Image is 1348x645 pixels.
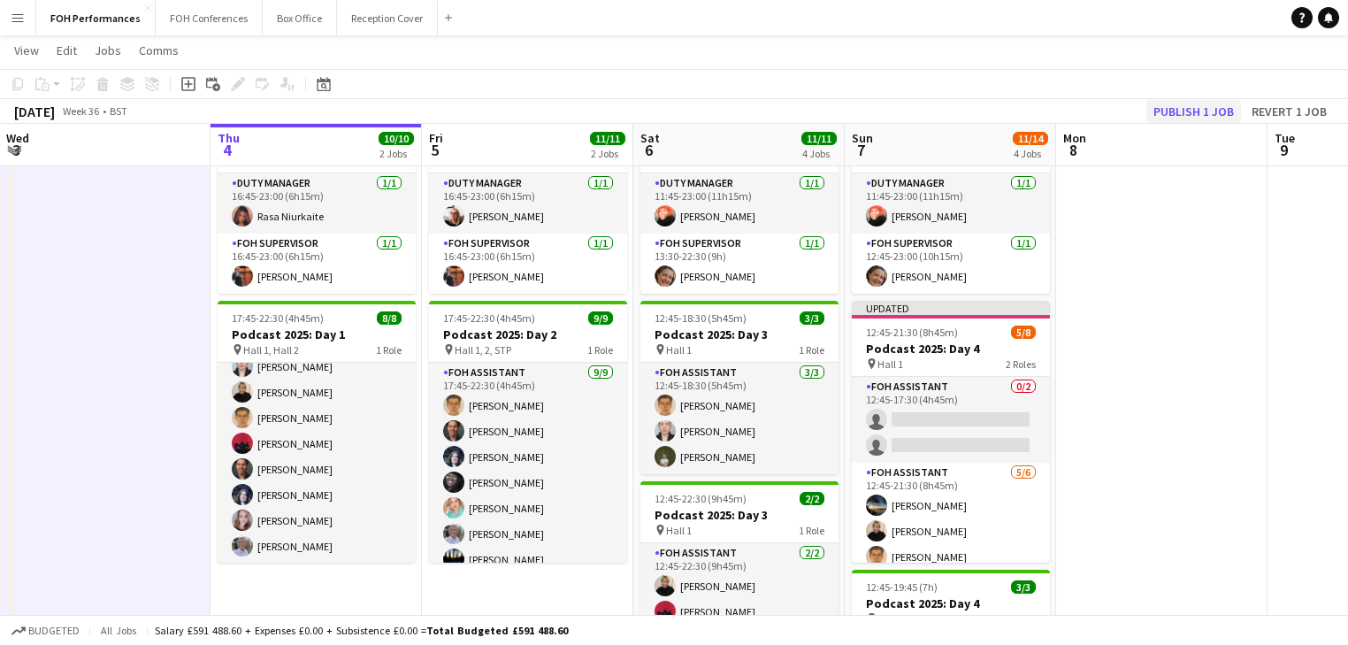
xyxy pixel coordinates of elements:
[218,173,416,234] app-card-role: Duty Manager1/116:45-23:00 (6h15m)Rasa Niurkaite
[1006,357,1036,371] span: 2 Roles
[640,326,839,342] h3: Podcast 2025: Day 3
[218,326,416,342] h3: Podcast 2025: Day 1
[97,624,140,637] span: All jobs
[218,234,416,294] app-card-role: FOH Supervisor1/116:45-23:00 (6h15m)[PERSON_NAME]
[799,524,824,537] span: 1 Role
[218,301,416,563] app-job-card: 17:45-22:30 (4h45m)8/8Podcast 2025: Day 1 Hall 1, Hall 21 RoleFOH Assistant8/817:45-22:30 (4h45m)...
[800,492,824,505] span: 2/2
[640,130,660,146] span: Sat
[800,311,824,325] span: 3/3
[429,173,627,234] app-card-role: Duty Manager1/116:45-23:00 (6h15m)[PERSON_NAME]
[243,343,299,357] span: Hall 1, Hall 2
[58,104,103,118] span: Week 36
[1245,100,1334,123] button: Revert 1 job
[14,42,39,58] span: View
[156,1,263,35] button: FOH Conferences
[6,130,29,146] span: Wed
[429,130,443,146] span: Fri
[666,343,692,357] span: Hall 1
[155,624,568,637] div: Salary £591 488.60 + Expenses £0.00 + Subsistence £0.00 =
[443,311,535,325] span: 17:45-22:30 (4h45m)
[799,343,824,357] span: 1 Role
[218,130,240,146] span: Thu
[1275,130,1295,146] span: Tue
[1013,132,1048,145] span: 11/14
[429,301,627,563] app-job-card: 17:45-22:30 (4h45m)9/9Podcast 2025: Day 2 Hall 1, 2, STP1 RoleFOH Assistant9/917:45-22:30 (4h45m)...
[14,103,55,120] div: [DATE]
[852,301,1050,315] div: Updated
[852,234,1050,294] app-card-role: FOH Supervisor1/112:45-23:00 (10h15m)[PERSON_NAME]
[655,311,747,325] span: 12:45-18:30 (5h45m)
[877,357,903,371] span: Hall 1
[429,363,627,628] app-card-role: FOH Assistant9/917:45-22:30 (4h45m)[PERSON_NAME][PERSON_NAME][PERSON_NAME][PERSON_NAME][PERSON_NA...
[852,173,1050,234] app-card-role: Duty Manager1/111:45-23:00 (11h15m)[PERSON_NAME]
[376,343,402,357] span: 1 Role
[88,39,128,62] a: Jobs
[852,111,1050,294] app-job-card: 11:45-23:00 (11h15m)2/2Podcast 2025: Day 4 Various2 RolesDuty Manager1/111:45-23:00 (11h15m)[PERS...
[379,147,413,160] div: 2 Jobs
[852,341,1050,357] h3: Podcast 2025: Day 4
[426,140,443,160] span: 5
[638,140,660,160] span: 6
[849,140,873,160] span: 7
[852,595,1050,611] h3: Podcast 2025: Day 4
[110,104,127,118] div: BST
[50,39,84,62] a: Edit
[640,111,839,294] app-job-card: 11:45-23:00 (11h15m)2/2Podcast 2025: Day 3 Various2 RolesDuty Manager1/111:45-23:00 (11h15m)[PERS...
[379,132,414,145] span: 10/10
[139,42,179,58] span: Comms
[640,301,839,474] app-job-card: 12:45-18:30 (5h45m)3/3Podcast 2025: Day 3 Hall 11 RoleFOH Assistant3/312:45-18:30 (5h45m)[PERSON_...
[852,377,1050,463] app-card-role: FOH Assistant0/212:45-17:30 (4h45m)
[640,173,839,234] app-card-role: Duty Manager1/111:45-23:00 (11h15m)[PERSON_NAME]
[426,624,568,637] span: Total Budgeted £591 488.60
[655,492,747,505] span: 12:45-22:30 (9h45m)
[1011,326,1036,339] span: 5/8
[429,111,627,294] app-job-card: 16:45-23:00 (6h15m)2/2Podcast 2025: Day 2 Various2 RolesDuty Manager1/116:45-23:00 (6h15m)[PERSON...
[852,130,873,146] span: Sun
[218,111,416,294] app-job-card: 16:45-23:00 (6h15m)2/2Podcast 2025: Day 1 Various2 RolesDuty Manager1/116:45-23:00 (6h15m)Rasa Ni...
[1006,612,1036,626] span: 2 Roles
[866,580,938,594] span: 12:45-19:45 (7h)
[802,147,836,160] div: 4 Jobs
[587,343,613,357] span: 1 Role
[95,42,121,58] span: Jobs
[9,621,82,641] button: Budgeted
[1063,130,1086,146] span: Mon
[1272,140,1295,160] span: 9
[337,1,438,35] button: Reception Cover
[132,39,186,62] a: Comms
[640,363,839,474] app-card-role: FOH Assistant3/312:45-18:30 (5h45m)[PERSON_NAME][PERSON_NAME][PERSON_NAME]
[429,234,627,294] app-card-role: FOH Supervisor1/116:45-23:00 (6h15m)[PERSON_NAME]
[1146,100,1241,123] button: Publish 1 job
[377,311,402,325] span: 8/8
[57,42,77,58] span: Edit
[852,301,1050,563] app-job-card: Updated12:45-21:30 (8h45m)5/8Podcast 2025: Day 4 Hall 12 RolesFOH Assistant0/212:45-17:30 (4h45m)...
[28,625,80,637] span: Budgeted
[455,343,511,357] span: Hall 1, 2, STP
[429,326,627,342] h3: Podcast 2025: Day 2
[1011,580,1036,594] span: 3/3
[866,326,958,339] span: 12:45-21:30 (8h45m)
[218,324,416,564] app-card-role: FOH Assistant8/817:45-22:30 (4h45m)[PERSON_NAME][PERSON_NAME][PERSON_NAME][PERSON_NAME][PERSON_NA...
[877,612,922,626] span: Hall 2, Stp
[7,39,46,62] a: View
[640,234,839,294] app-card-role: FOH Supervisor1/113:30-22:30 (9h)[PERSON_NAME]
[640,507,839,523] h3: Podcast 2025: Day 3
[590,132,625,145] span: 11/11
[640,481,839,629] app-job-card: 12:45-22:30 (9h45m)2/2Podcast 2025: Day 3 Hall 11 RoleFOH Assistant2/212:45-22:30 (9h45m)[PERSON_...
[640,543,839,629] app-card-role: FOH Assistant2/212:45-22:30 (9h45m)[PERSON_NAME][PERSON_NAME]
[588,311,613,325] span: 9/9
[232,311,324,325] span: 17:45-22:30 (4h45m)
[591,147,624,160] div: 2 Jobs
[666,524,692,537] span: Hall 1
[4,140,29,160] span: 3
[36,1,156,35] button: FOH Performances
